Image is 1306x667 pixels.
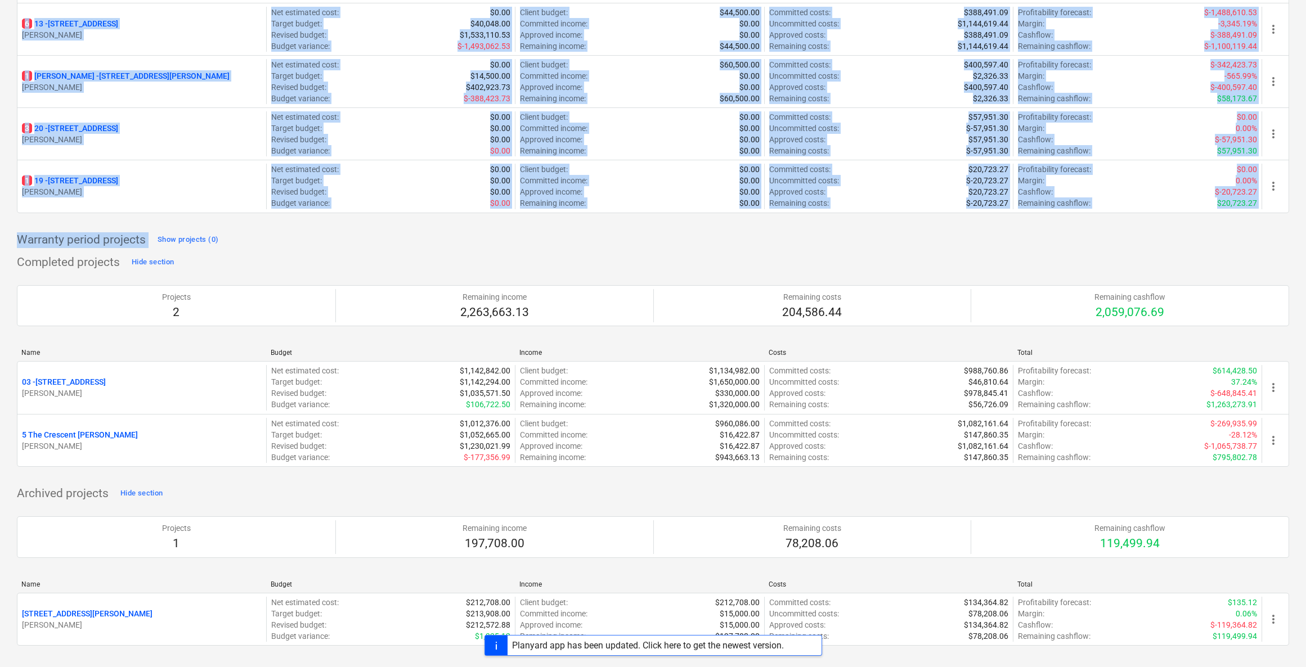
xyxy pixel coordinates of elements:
[769,186,825,197] p: Approved costs :
[1224,70,1257,82] p: -565.99%
[1018,452,1090,463] p: Remaining cashflow :
[1204,40,1257,52] p: $-1,100,119.44
[271,7,339,18] p: Net estimated cost :
[1250,613,1306,667] iframe: Chat Widget
[769,452,829,463] p: Remaining costs :
[460,291,529,303] p: Remaining income
[964,7,1008,18] p: $388,491.09
[1018,608,1044,619] p: Margin :
[973,70,1008,82] p: $2,326.33
[512,640,784,651] div: Planyard app has been updated. Click here to get the newest version.
[520,399,586,410] p: Remaining income :
[958,40,1008,52] p: $1,144,619.44
[715,452,760,463] p: $943,663.13
[739,197,760,209] p: $0.00
[769,399,829,410] p: Remaining costs :
[132,256,174,269] div: Hide section
[1217,93,1257,104] p: $58,173.67
[1213,365,1257,376] p: $614,428.50
[709,376,760,387] p: $1,650,000.00
[739,145,760,156] p: $0.00
[464,452,510,463] p: $-177,356.99
[1210,59,1257,70] p: $-342,423.73
[271,429,322,440] p: Target budget :
[520,608,587,619] p: Committed income :
[1018,82,1053,93] p: Cashflow :
[1018,40,1090,52] p: Remaining cashflow :
[520,70,587,82] p: Committed income :
[1018,365,1091,376] p: Profitability forecast :
[1018,440,1053,452] p: Cashflow :
[720,7,760,18] p: $44,500.00
[520,59,568,70] p: Client budget :
[964,429,1008,440] p: $147,860.35
[1018,164,1091,175] p: Profitability forecast :
[22,29,262,40] p: [PERSON_NAME]
[271,40,330,52] p: Budget variance :
[769,440,825,452] p: Approved costs :
[271,630,330,642] p: Budget variance :
[783,536,841,552] p: 78,208.06
[162,536,191,552] p: 1
[1267,179,1280,193] span: more_vert
[720,429,760,440] p: $16,422.87
[1018,619,1053,630] p: Cashflow :
[1018,597,1091,608] p: Profitability forecast :
[490,111,510,123] p: $0.00
[490,175,510,186] p: $0.00
[1210,29,1257,40] p: $-388,491.09
[1018,387,1053,399] p: Cashflow :
[1217,197,1257,209] p: $20,723.27
[22,19,32,29] span: 6
[466,82,510,93] p: $402,923.73
[739,82,760,93] p: $0.00
[271,349,511,357] div: Budget
[22,18,262,40] div: 613 -[STREET_ADDRESS][PERSON_NAME]
[1206,399,1257,410] p: $1,263,273.91
[271,164,339,175] p: Net estimated cost :
[271,619,326,630] p: Revised budget :
[720,40,760,52] p: $44,500.00
[22,70,262,93] div: 1[PERSON_NAME] -[STREET_ADDRESS][PERSON_NAME][PERSON_NAME]
[769,93,829,104] p: Remaining costs :
[968,134,1008,145] p: $57,951.30
[158,233,218,246] div: Show projects (0)
[520,376,587,387] p: Committed income :
[1229,429,1257,440] p: -28.12%
[460,387,510,399] p: $1,035,571.50
[1018,123,1044,134] p: Margin :
[1018,197,1090,209] p: Remaining cashflow :
[22,134,262,145] p: [PERSON_NAME]
[470,18,510,29] p: $40,048.00
[769,145,829,156] p: Remaining costs :
[958,440,1008,452] p: $1,082,161.64
[964,82,1008,93] p: $400,597.40
[769,40,829,52] p: Remaining costs :
[1228,597,1257,608] p: $135.12
[271,387,326,399] p: Revised budget :
[769,349,1009,357] div: Costs
[271,93,330,104] p: Budget variance :
[709,399,760,410] p: $1,320,000.00
[1018,145,1090,156] p: Remaining cashflow :
[17,255,120,271] p: Completed projects
[520,164,568,175] p: Client budget :
[22,608,152,619] p: [STREET_ADDRESS][PERSON_NAME]
[22,70,230,82] p: [PERSON_NAME] - [STREET_ADDRESS][PERSON_NAME]
[968,186,1008,197] p: $20,723.27
[271,365,339,376] p: Net estimated cost :
[520,175,587,186] p: Committed income :
[22,440,262,452] p: [PERSON_NAME]
[460,365,510,376] p: $1,142,842.00
[520,93,586,104] p: Remaining income :
[520,145,586,156] p: Remaining income :
[715,630,760,642] p: $197,708.00
[466,608,510,619] p: $213,908.00
[1210,418,1257,429] p: $-269,935.99
[271,580,511,588] div: Budget
[22,186,262,197] p: [PERSON_NAME]
[271,175,322,186] p: Target budget :
[1267,127,1280,141] span: more_vert
[520,186,582,197] p: Approved income :
[1218,18,1257,29] p: -3,345.19%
